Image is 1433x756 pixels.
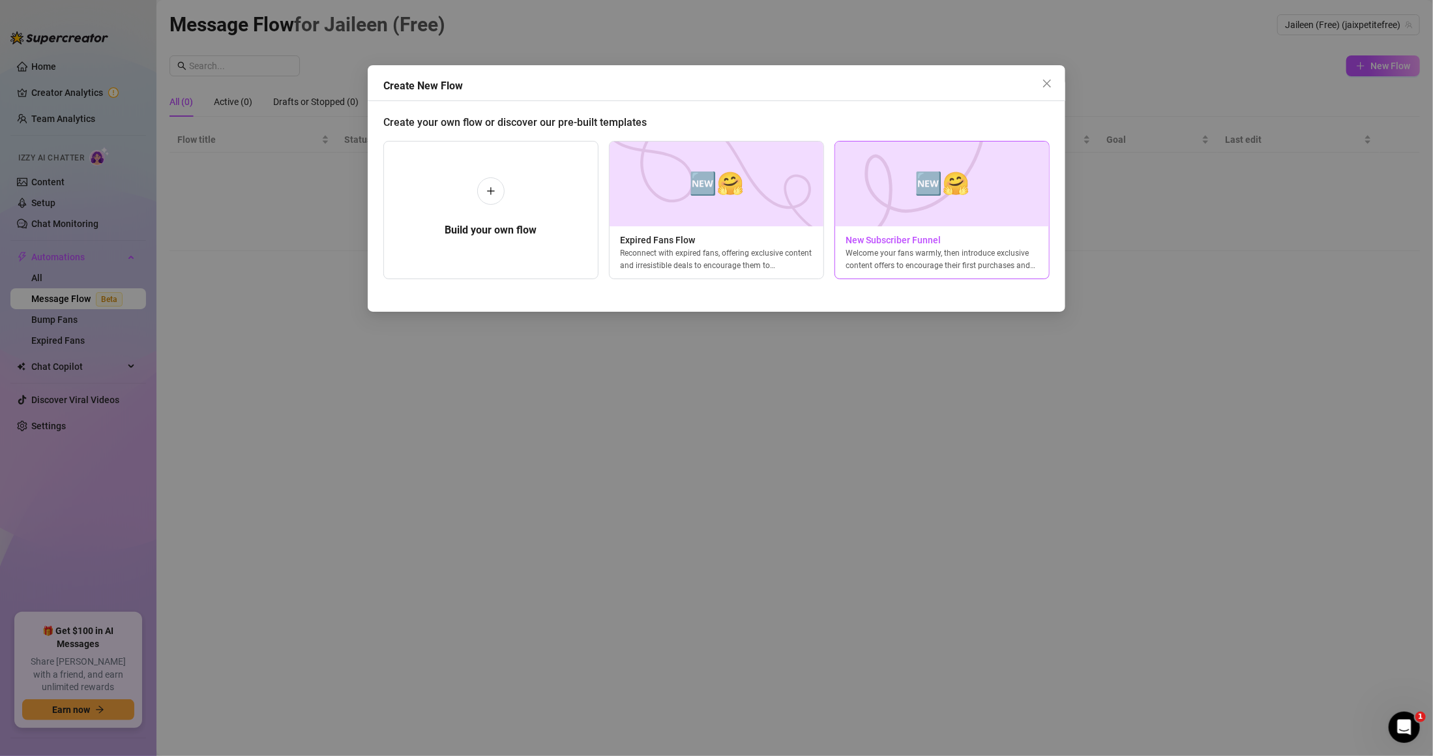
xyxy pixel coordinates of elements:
[1037,73,1057,94] button: Close
[835,233,1049,247] span: New Subscriber Funnel
[1037,78,1057,89] span: Close
[689,166,744,201] span: 🆕🤗
[445,222,537,238] h5: Build your own flow
[1389,712,1420,743] iframe: Intercom live chat
[835,247,1049,271] div: Welcome your fans warmly, then introduce exclusive content offers to encourage their first purcha...
[383,78,1065,94] div: Create New Flow
[610,233,823,247] span: Expired Fans Flow
[1415,712,1426,722] span: 1
[610,247,823,271] div: Reconnect with expired fans, offering exclusive content and irresistible deals to encourage them ...
[915,166,969,201] span: 🆕🤗
[1042,78,1052,89] span: close
[486,187,495,196] span: plus
[383,116,647,129] span: Create your own flow or discover our pre-built templates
